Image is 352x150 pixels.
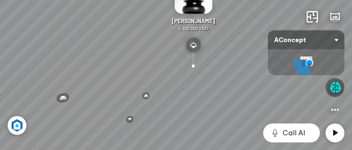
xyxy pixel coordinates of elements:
[300,57,312,68] img: AConcept_CTMHTJT2R6E4.png
[283,127,305,139] span: Call AI
[263,124,320,142] button: Call AI
[172,18,215,24] span: [PERSON_NAME]
[8,116,26,135] img: Artboard_6_4x_1_F4RHW9YJWHU.jpg
[179,26,208,31] span: 5.300.000 VND
[274,30,338,49] span: AConcept
[186,37,201,53] img: type_lights_9DALZ3RXHCN6.svg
